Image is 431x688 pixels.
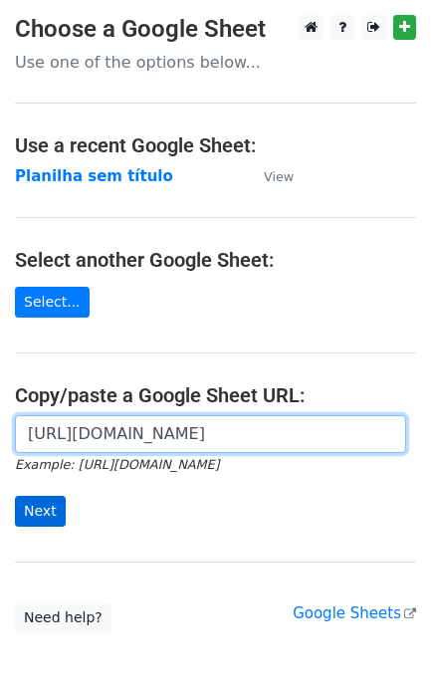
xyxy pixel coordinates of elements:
div: Widget de chat [331,592,431,688]
h4: Use a recent Google Sheet: [15,133,416,157]
small: View [264,169,294,184]
h3: Choose a Google Sheet [15,15,416,44]
input: Next [15,496,66,527]
p: Use one of the options below... [15,52,416,73]
small: Example: [URL][DOMAIN_NAME] [15,457,219,472]
a: Need help? [15,602,111,633]
input: Paste your Google Sheet URL here [15,415,406,453]
h4: Select another Google Sheet: [15,248,416,272]
a: Select... [15,287,90,318]
a: Google Sheets [293,604,416,622]
h4: Copy/paste a Google Sheet URL: [15,383,416,407]
iframe: Chat Widget [331,592,431,688]
a: Planilha sem título [15,167,173,185]
a: View [244,167,294,185]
